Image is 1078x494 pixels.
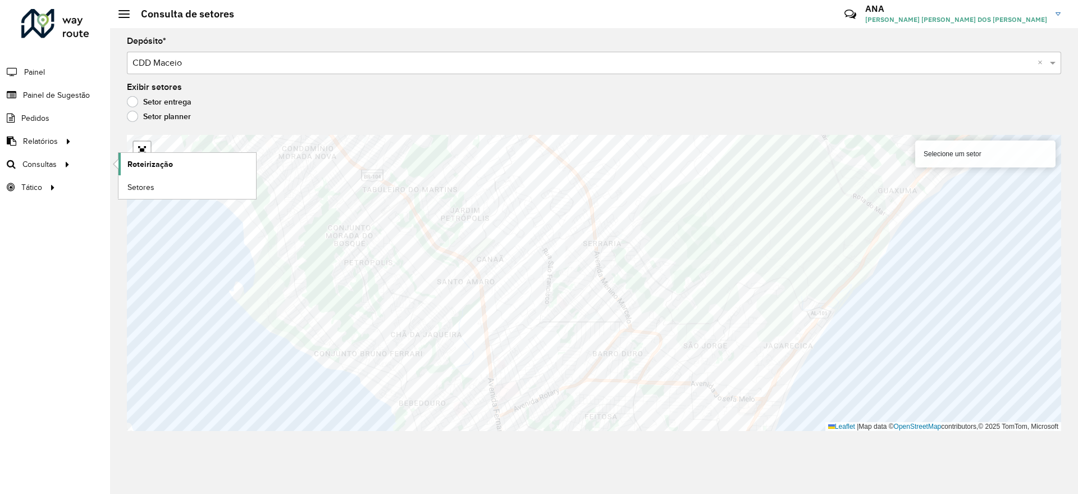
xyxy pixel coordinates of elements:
span: Painel de Sugestão [23,89,90,101]
a: Leaflet [828,423,855,430]
span: Clear all [1038,56,1047,70]
h2: Consulta de setores [130,8,234,20]
label: Setor entrega [127,96,191,107]
span: Pedidos [21,112,49,124]
span: | [857,423,858,430]
a: Setores [118,176,256,198]
label: Setor planner [127,111,191,122]
span: Consultas [22,158,57,170]
span: Tático [21,182,42,193]
span: Painel [24,66,45,78]
h3: ANA [865,3,1047,14]
span: [PERSON_NAME] [PERSON_NAME] DOS [PERSON_NAME] [865,15,1047,25]
label: Depósito [127,34,166,48]
div: Map data © contributors,© 2025 TomTom, Microsoft [825,422,1061,432]
a: OpenStreetMap [894,423,942,430]
span: Setores [127,182,154,193]
div: Selecione um setor [915,141,1056,167]
a: Roteirização [118,153,256,175]
a: Abrir mapa em tela cheia [134,142,150,158]
span: Roteirização [127,158,173,170]
a: Contato Rápido [838,2,862,26]
label: Exibir setores [127,80,182,94]
span: Relatórios [23,135,58,147]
